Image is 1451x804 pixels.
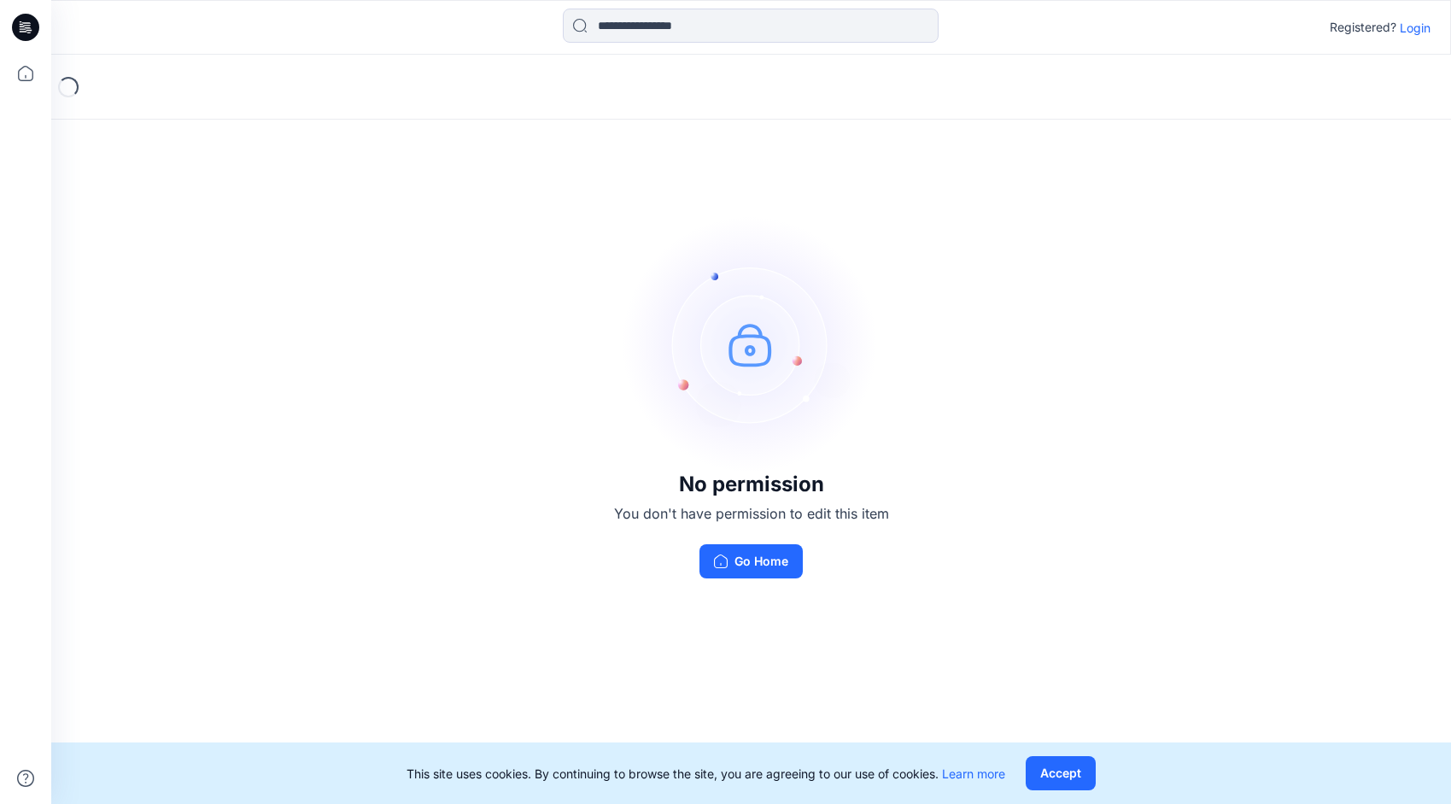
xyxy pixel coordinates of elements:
[623,216,880,472] img: no-perm.svg
[407,765,1005,783] p: This site uses cookies. By continuing to browse the site, you are agreeing to our use of cookies.
[942,766,1005,781] a: Learn more
[699,544,803,578] button: Go Home
[614,503,889,524] p: You don't have permission to edit this item
[614,472,889,496] h3: No permission
[1026,756,1096,790] button: Accept
[1330,17,1396,38] p: Registered?
[1400,19,1431,37] p: Login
